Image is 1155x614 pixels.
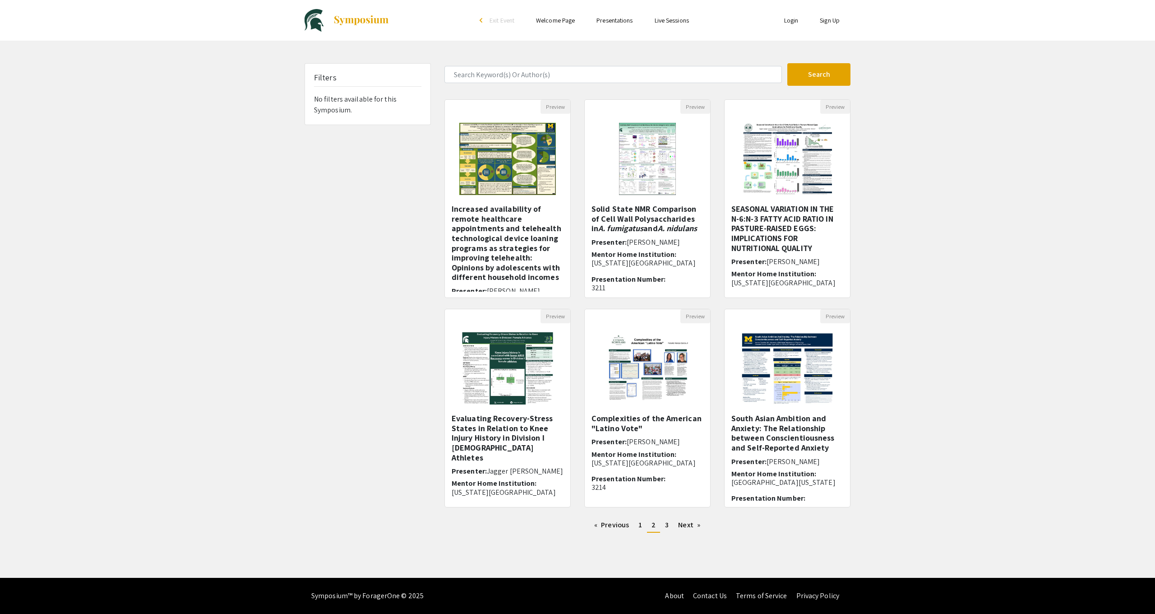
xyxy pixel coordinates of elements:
[541,100,570,114] button: Preview
[305,9,389,32] a: Mid-Michigan Symposium for Undergraduate Research Experiences 2025
[638,520,642,530] span: 1
[731,469,816,479] span: Mentor Home Institution:
[444,518,850,533] ul: Pagination
[591,450,676,459] span: Mentor Home Institution:
[731,414,843,452] h5: South Asian Ambition and Anxiety: The Relationship between Conscientiousness and Self-Reported An...
[724,309,850,507] div: Open Presentation <p><br></p><p>South Asian Ambition and Anxiety:&nbsp;</p><p>The Relationship be...
[305,64,430,125] div: No filters available for this Symposium.
[731,204,843,253] h5: SEASONAL VARIATION IN THE N-6:N-3 FATTY ACID RATIO IN PASTURE-RAISED EGGS: IMPLICATIONS FOR NUTRI...
[452,488,564,497] p: [US_STATE][GEOGRAPHIC_DATA]
[536,16,575,24] a: Welcome Page
[7,573,38,607] iframe: Chat
[787,63,850,86] button: Search
[651,520,656,530] span: 2
[305,9,324,32] img: Mid-Michigan Symposium for Undergraduate Research Experiences 2025
[598,223,643,233] em: A. fumigatus
[314,73,337,83] h5: Filters
[452,323,563,414] img: <p>Evaluating Recovery-Stress States in Relation to Knee Injury History in Division I Female Athl...
[731,457,843,466] h6: Presenter:
[591,204,703,233] h5: Solid State NMR Comparison of Cell Wall Polysaccharides in and
[796,591,839,600] a: Privacy Policy
[584,99,711,298] div: Open Presentation <p>Solid State NMR Comparison of Cell Wall Polysaccharides in <em>A. fumigatus<...
[658,223,697,233] em: A. nidulans
[452,414,564,462] h5: Evaluating Recovery-Stress States in Relation to Knee Injury History in Division I [DEMOGRAPHIC_D...
[820,100,850,114] button: Preview
[333,15,389,26] img: Symposium by ForagerOne
[591,459,703,467] p: [US_STATE][GEOGRAPHIC_DATA]
[593,323,702,414] img: <p><br></p><p>Complexities of the American "Latino Vote"</p>
[731,478,843,487] p: [GEOGRAPHIC_DATA][US_STATE]
[627,437,680,447] span: [PERSON_NAME]
[665,591,684,600] a: About
[680,309,710,323] button: Preview
[591,414,703,433] h5: Complexities of the American "Latino Vote"
[452,287,564,295] h6: Presenter:
[444,99,571,298] div: Open Presentation <h1>Increased availability of remote healthcare appointments and telehealth tec...
[784,16,799,24] a: Login
[590,518,633,532] a: Previous page
[767,457,820,466] span: [PERSON_NAME]
[591,474,665,484] span: Presentation Number:
[591,483,703,492] p: 3214
[674,518,705,532] a: Next page
[444,66,782,83] input: Search Keyword(s) Or Author(s)
[591,284,703,292] p: 3211
[480,18,485,23] div: arrow_back_ios
[591,274,665,284] span: Presentation Number:
[452,479,536,488] span: Mentor Home Institution:
[450,114,564,204] img: <h1>Increased availability of remote healthcare appointments and telehealth technological device ...
[627,237,680,247] span: [PERSON_NAME]
[591,437,703,446] h6: Presenter:
[730,323,844,414] img: <p><br></p><p>South Asian Ambition and Anxiety:&nbsp;</p><p>The Relationship between Conscientiou...
[596,16,633,24] a: Presentations
[736,591,787,600] a: Terms of Service
[820,16,840,24] a: Sign Up
[724,99,850,298] div: Open Presentation <p>SEASONAL VARIATION IN THE N-6:N-3 FATTY ACID RATIO IN PASTURE-RAISED EGGS: I...
[591,238,703,247] h6: Presenter:
[731,279,843,287] p: [US_STATE][GEOGRAPHIC_DATA]
[487,286,540,296] span: [PERSON_NAME]
[591,250,676,259] span: Mentor Home Institution:
[731,269,816,279] span: Mentor Home Institution:
[487,466,563,476] span: Jagger [PERSON_NAME]
[733,114,841,204] img: <p>SEASONAL VARIATION IN THE N-6:N-3 FATTY ACID RATIO IN PASTURE-RAISED EGGS: IMPLICATIONS FOR NU...
[311,578,424,614] div: Symposium™ by ForagerOne © 2025
[693,591,727,600] a: Contact Us
[610,114,685,204] img: <p>Solid State NMR Comparison of Cell Wall Polysaccharides in <em>A. fumigatus</em> and <em>A. ni...
[452,204,564,282] h5: Increased availability of remote healthcare appointments and telehealth technological device loan...
[591,259,703,267] p: [US_STATE][GEOGRAPHIC_DATA]
[665,520,669,530] span: 3
[767,257,820,266] span: [PERSON_NAME]
[452,467,564,475] h6: Presenter:
[584,309,711,507] div: Open Presentation <p><br></p><p>Complexities of the American "Latino Vote"</p>
[444,309,571,507] div: Open Presentation <p>Evaluating Recovery-Stress States in Relation to Knee Injury History in Divi...
[490,16,514,24] span: Exit Event
[820,309,850,323] button: Preview
[680,100,710,114] button: Preview
[655,16,689,24] a: Live Sessions
[541,309,570,323] button: Preview
[731,257,843,266] h6: Presenter:
[731,493,805,503] span: Presentation Number:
